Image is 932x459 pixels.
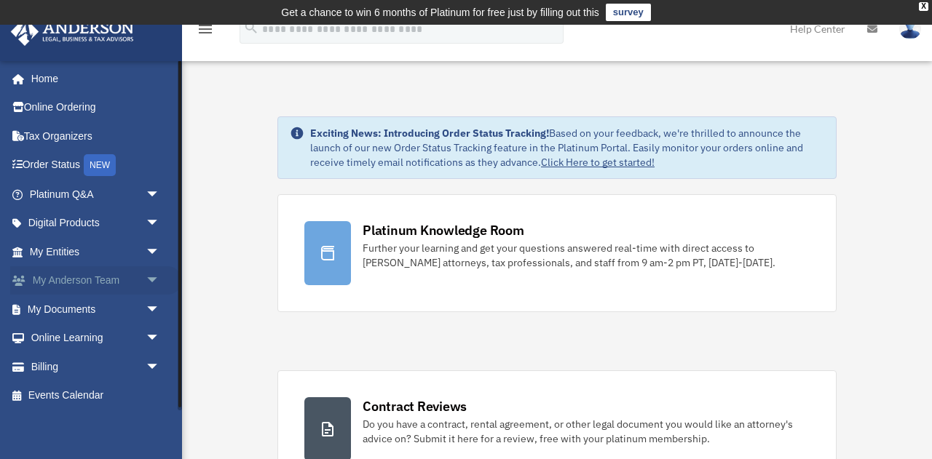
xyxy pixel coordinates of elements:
[10,151,182,180] a: Order StatusNEW
[10,180,182,209] a: Platinum Q&Aarrow_drop_down
[10,209,182,238] a: Digital Productsarrow_drop_down
[146,209,175,239] span: arrow_drop_down
[10,266,182,295] a: My Anderson Teamarrow_drop_down
[10,93,182,122] a: Online Ordering
[363,417,810,446] div: Do you have a contract, rental agreement, or other legal document you would like an attorney's ad...
[10,295,182,324] a: My Documentsarrow_drop_down
[277,194,837,312] a: Platinum Knowledge Room Further your learning and get your questions answered real-time with dire...
[606,4,651,21] a: survey
[10,381,182,410] a: Events Calendar
[146,324,175,354] span: arrow_drop_down
[84,154,116,176] div: NEW
[363,241,810,270] div: Further your learning and get your questions answered real-time with direct access to [PERSON_NAM...
[10,324,182,353] a: Online Learningarrow_drop_down
[146,295,175,324] span: arrow_drop_down
[146,266,175,296] span: arrow_drop_down
[10,237,182,266] a: My Entitiesarrow_drop_down
[281,4,599,21] div: Get a chance to win 6 months of Platinum for free just by filling out this
[146,180,175,209] span: arrow_drop_down
[899,18,921,39] img: User Pic
[146,237,175,267] span: arrow_drop_down
[919,2,928,11] div: close
[310,127,549,140] strong: Exciting News: Introducing Order Status Tracking!
[146,352,175,382] span: arrow_drop_down
[310,126,824,169] div: Based on your feedback, we're thrilled to announce the launch of our new Order Status Tracking fe...
[243,20,259,36] i: search
[10,64,175,93] a: Home
[363,221,524,239] div: Platinum Knowledge Room
[363,397,467,415] div: Contract Reviews
[10,352,182,381] a: Billingarrow_drop_down
[541,156,655,169] a: Click Here to get started!
[197,20,214,38] i: menu
[10,121,182,151] a: Tax Organizers
[7,17,138,46] img: Anderson Advisors Platinum Portal
[197,25,214,38] a: menu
